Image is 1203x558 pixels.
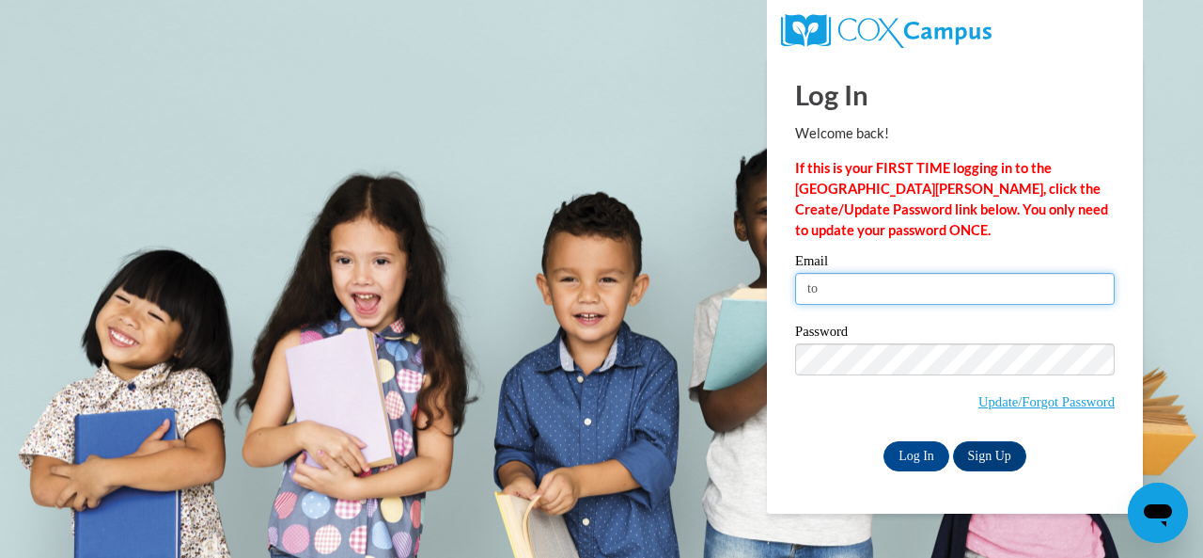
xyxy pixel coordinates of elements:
[978,394,1115,409] a: Update/Forgot Password
[795,75,1115,114] h1: Log In
[883,441,949,471] input: Log In
[795,325,1115,343] label: Password
[953,441,1026,471] a: Sign Up
[781,14,992,48] img: COX Campus
[1128,483,1188,543] iframe: Button to launch messaging window
[795,160,1108,238] strong: If this is your FIRST TIME logging in to the [GEOGRAPHIC_DATA][PERSON_NAME], click the Create/Upd...
[795,123,1115,144] p: Welcome back!
[795,254,1115,273] label: Email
